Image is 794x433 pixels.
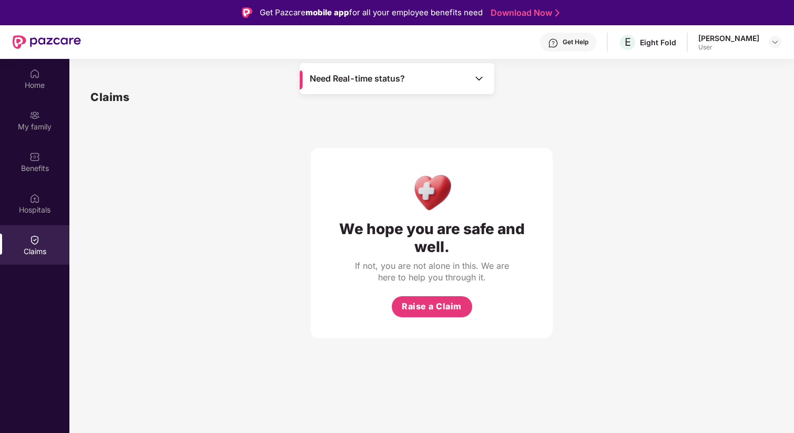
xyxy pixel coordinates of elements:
img: svg+xml;base64,PHN2ZyBpZD0iSGVscC0zMngzMiIgeG1sbnM9Imh0dHA6Ly93d3cudzMub3JnLzIwMDAvc3ZnIiB3aWR0aD... [548,38,558,48]
a: Download Now [491,7,556,18]
img: New Pazcare Logo [13,35,81,49]
div: Eight Fold [640,37,676,47]
img: svg+xml;base64,PHN2ZyBpZD0iSG9zcGl0YWxzIiB4bWxucz0iaHR0cDovL3d3dy53My5vcmcvMjAwMC9zdmciIHdpZHRoPS... [29,193,40,204]
img: svg+xml;base64,PHN2ZyB3aWR0aD0iMjAiIGhlaWdodD0iMjAiIHZpZXdCb3g9IjAgMCAyMCAyMCIgZmlsbD0ibm9uZSIgeG... [29,110,40,120]
img: Health Care [409,169,455,215]
img: svg+xml;base64,PHN2ZyBpZD0iRHJvcGRvd24tMzJ4MzIiIHhtbG5zPSJodHRwOi8vd3d3LnczLm9yZy8yMDAwL3N2ZyIgd2... [771,38,779,46]
div: Get Help [563,38,588,46]
span: E [625,36,631,48]
h1: Claims [90,88,129,106]
span: Raise a Claim [402,300,462,313]
img: Stroke [555,7,559,18]
div: We hope you are safe and well. [332,220,532,256]
div: [PERSON_NAME] [698,33,759,43]
img: svg+xml;base64,PHN2ZyBpZD0iSG9tZSIgeG1sbnM9Imh0dHA6Ly93d3cudzMub3JnLzIwMDAvc3ZnIiB3aWR0aD0iMjAiIG... [29,68,40,79]
span: Need Real-time status? [310,73,405,84]
img: svg+xml;base64,PHN2ZyBpZD0iQmVuZWZpdHMiIHhtbG5zPSJodHRwOi8vd3d3LnczLm9yZy8yMDAwL3N2ZyIgd2lkdGg9Ij... [29,152,40,162]
div: Get Pazcare for all your employee benefits need [260,6,483,19]
div: If not, you are not alone in this. We are here to help you through it. [353,260,511,283]
img: Logo [242,7,252,18]
button: Raise a Claim [392,296,472,317]
div: User [698,43,759,52]
strong: mobile app [306,7,349,17]
img: svg+xml;base64,PHN2ZyBpZD0iQ2xhaW0iIHhtbG5zPSJodHRwOi8vd3d3LnczLm9yZy8yMDAwL3N2ZyIgd2lkdGg9IjIwIi... [29,235,40,245]
img: Toggle Icon [474,73,484,84]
